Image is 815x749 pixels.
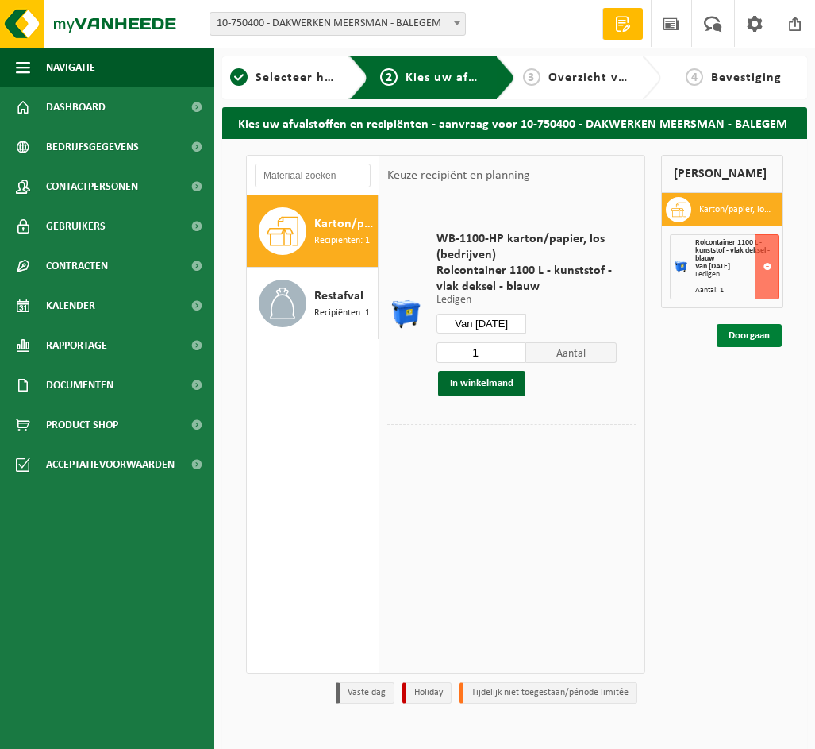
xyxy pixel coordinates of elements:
[661,155,783,193] div: [PERSON_NAME]
[695,238,770,263] span: Rolcontainer 1100 L - kunststof - vlak deksel - blauw
[314,306,370,321] span: Recipiënten: 1
[711,71,782,84] span: Bevestiging
[46,445,175,485] span: Acceptatievoorwaarden
[436,295,617,306] p: Ledigen
[210,13,465,35] span: 10-750400 - DAKWERKEN MEERSMAN - BALEGEM
[402,682,452,704] li: Holiday
[380,68,398,86] span: 2
[46,326,107,365] span: Rapportage
[230,68,248,86] span: 1
[46,286,95,326] span: Kalender
[436,231,617,263] span: WB-1100-HP karton/papier, los (bedrijven)
[336,682,394,704] li: Vaste dag
[46,246,108,286] span: Contracten
[436,314,526,334] input: Selecteer datum
[459,682,637,704] li: Tijdelijk niet toegestaan/période limitée
[695,271,778,279] div: Ledigen
[686,68,703,86] span: 4
[717,324,782,347] a: Doorgaan
[695,287,778,295] div: Aantal: 1
[314,287,363,306] span: Restafval
[436,263,617,295] span: Rolcontainer 1100 L - kunststof - vlak deksel - blauw
[695,262,730,271] strong: Van [DATE]
[247,195,379,268] button: Karton/papier, los (bedrijven) Recipiënten: 1
[46,127,139,167] span: Bedrijfsgegevens
[46,87,106,127] span: Dashboard
[210,12,466,36] span: 10-750400 - DAKWERKEN MEERSMAN - BALEGEM
[314,214,374,234] span: Karton/papier, los (bedrijven)
[438,371,525,396] button: In winkelmand
[46,405,118,445] span: Product Shop
[526,342,616,363] span: Aantal
[548,71,716,84] span: Overzicht van uw aanvraag
[256,71,427,84] span: Selecteer hier een vestiging
[230,68,336,87] a: 1Selecteer hier een vestiging
[255,164,371,187] input: Materiaal zoeken
[314,234,370,249] span: Recipiënten: 1
[46,365,113,405] span: Documenten
[406,71,624,84] span: Kies uw afvalstoffen en recipiënten
[523,68,540,86] span: 3
[222,107,807,138] h2: Kies uw afvalstoffen en recipiënten - aanvraag voor 10-750400 - DAKWERKEN MEERSMAN - BALEGEM
[379,156,538,195] div: Keuze recipiënt en planning
[699,197,771,222] h3: Karton/papier, los (bedrijven)
[46,207,106,246] span: Gebruikers
[46,167,138,207] span: Contactpersonen
[46,48,95,87] span: Navigatie
[247,268,379,339] button: Restafval Recipiënten: 1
